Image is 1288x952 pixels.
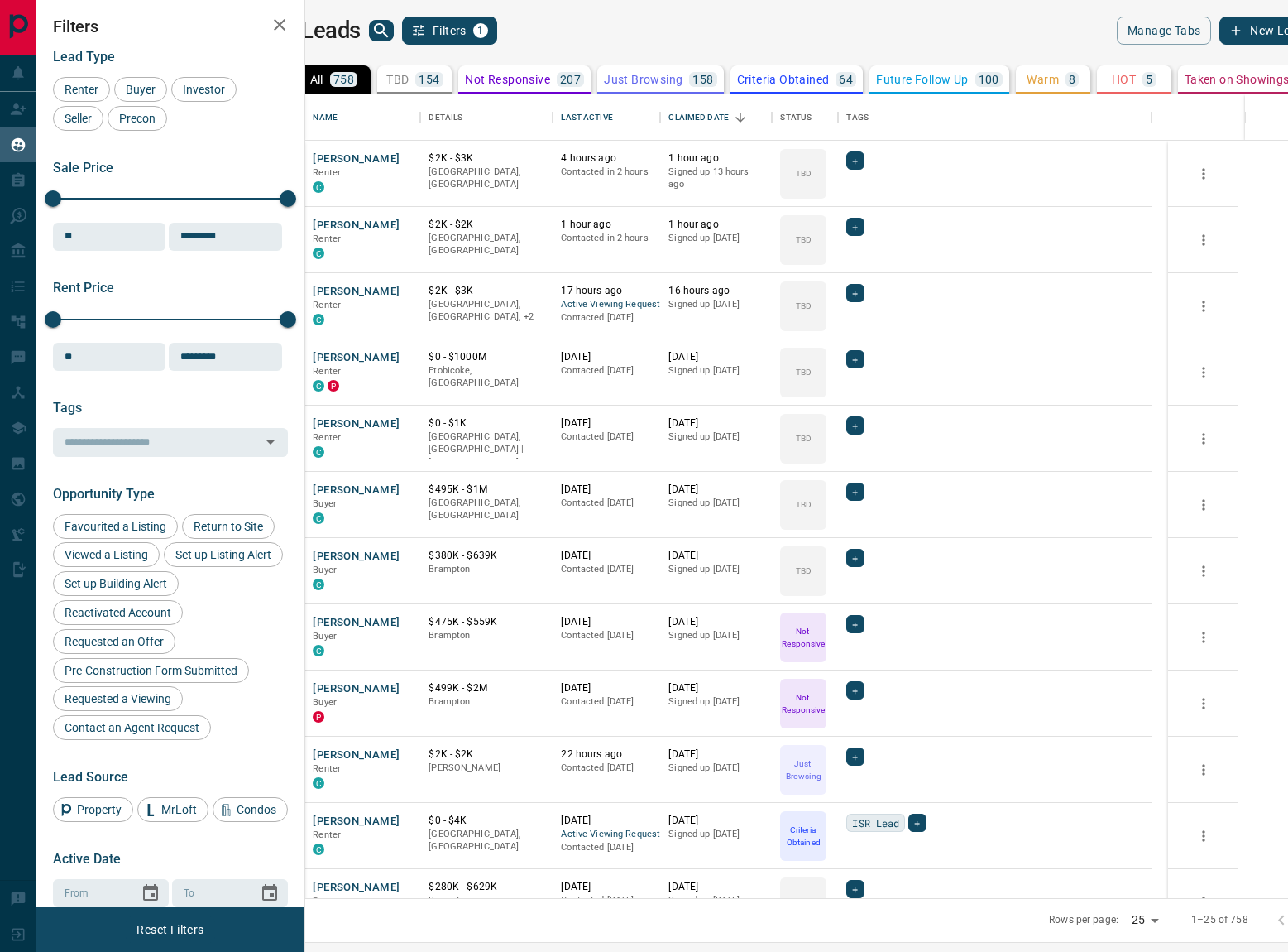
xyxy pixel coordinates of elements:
span: Active Viewing Request [561,828,652,842]
p: [GEOGRAPHIC_DATA], [GEOGRAPHIC_DATA] [429,232,544,257]
p: Contacted [DATE] [561,497,652,510]
div: Buyer [114,77,167,102]
div: Reactivated Account [53,600,183,625]
p: 4 hours ago [561,151,652,166]
button: Reset Filters [126,916,214,944]
p: TBD [796,896,812,908]
button: [PERSON_NAME] [313,814,400,829]
div: + [846,218,864,236]
div: Precon [108,106,167,131]
div: condos.ca [313,181,324,193]
p: Contacted [DATE] [561,364,652,377]
p: TBD [796,167,812,180]
p: [DATE] [561,483,652,497]
span: Renter [313,763,341,774]
div: + [846,483,864,501]
p: Signed up [DATE] [668,232,764,245]
p: $380K - $639K [429,549,544,563]
p: Signed up [DATE] [668,497,764,510]
p: [DATE] [668,615,764,629]
p: Contacted [DATE] [561,311,652,325]
span: Buyer [313,498,337,509]
p: Contacted [DATE] [561,629,652,642]
div: Condos [213,797,288,822]
p: TBD [386,74,409,85]
span: Opportunity Type [53,486,155,502]
div: + [846,284,864,302]
p: 22 hours ago [561,748,652,762]
div: condos.ca [313,645,324,656]
span: Buyer [313,631,337,642]
div: MrLoft [137,797,208,822]
p: Signed up 13 hours ago [668,166,764,191]
p: Signed up [DATE] [668,430,764,444]
button: more [1191,625,1216,650]
p: Etobicoke, [GEOGRAPHIC_DATA] [429,364,544,390]
div: condos.ca [313,314,324,325]
button: [PERSON_NAME] [313,880,400,896]
div: condos.ca [313,380,324,392]
div: condos.ca [313,446,324,458]
span: Renter [313,233,341,244]
p: $475K - $559K [429,615,544,629]
p: 5 [1146,74,1152,85]
p: 16 hours ago [668,284,764,298]
span: + [852,748,858,765]
p: 1 hour ago [668,151,764,166]
span: Precon [113,112,161,125]
p: [GEOGRAPHIC_DATA], [GEOGRAPHIC_DATA] [429,497,544,522]
p: $2K - $2K [429,218,544,232]
p: TBD [796,565,812,577]
span: + [852,881,858,897]
button: Sort [729,106,752,129]
p: Contacted [DATE] [561,563,652,576]
p: 158 [692,74,713,85]
button: more [1191,824,1216,849]
p: TBD [796,432,812,445]
span: Renter [313,300,341,310]
button: search button [369,20,394,41]
div: 25 [1125,908,1165,932]
span: Pre-Construction Form Submitted [59,664,243,677]
button: [PERSON_NAME] [313,350,400,366]
span: Active Viewing Request [561,298,652,312]
div: Seller [53,106,103,131]
div: Status [780,94,812,141]
p: [DATE] [668,350,764,364]
p: $2K - $2K [429,748,544,762]
span: Set up Listing Alert [170,548,277,561]
span: + [852,417,858,434]
div: Viewed a Listing [53,542,160,567]
p: Contacted in 2 hours [561,166,652,179]
span: + [852,351,858,368]
div: condos.ca [313,777,324,789]
span: + [852,550,858,566]
p: $2K - $3K [429,151,544,166]
p: Rows per page: [1049,913,1118,927]
p: $0 - $1K [429,416,544,430]
button: more [1191,493,1216,517]
div: + [846,350,864,368]
p: 64 [839,74,853,85]
p: Brampton [429,563,544,576]
p: 1–25 of 758 [1191,913,1247,927]
p: [DATE] [668,681,764,695]
div: condos.ca [313,248,324,259]
button: [PERSON_NAME] [313,615,400,631]
span: Tags [53,400,82,416]
div: + [908,814,926,832]
button: Open [259,430,282,454]
span: Investor [177,83,231,96]
div: property.ca [313,711,324,723]
p: [DATE] [668,549,764,563]
span: + [852,285,858,301]
span: Renter [313,167,341,178]
p: Contacted [DATE] [561,430,652,444]
button: more [1191,228,1216,252]
div: condos.ca [313,844,324,855]
span: + [852,483,858,500]
button: [PERSON_NAME] [313,483,400,498]
div: condos.ca [313,579,324,590]
div: Set up Listing Alert [164,542,283,567]
button: more [1191,559,1216,584]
